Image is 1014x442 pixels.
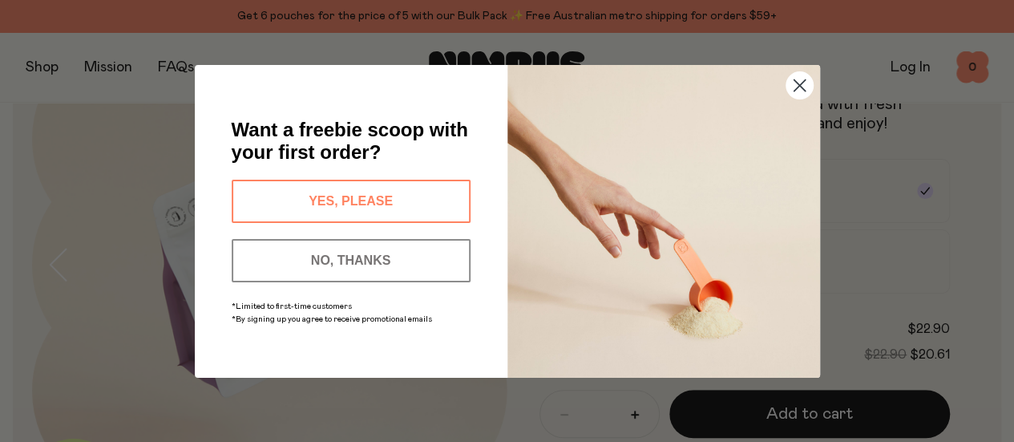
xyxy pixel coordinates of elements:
span: *Limited to first-time customers [232,302,352,310]
img: c0d45117-8e62-4a02-9742-374a5db49d45.jpeg [507,65,820,378]
button: Close dialog [786,71,814,99]
span: *By signing up you agree to receive promotional emails [232,315,432,323]
span: Want a freebie scoop with your first order? [232,119,468,163]
button: NO, THANKS [232,239,471,282]
button: YES, PLEASE [232,180,471,223]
